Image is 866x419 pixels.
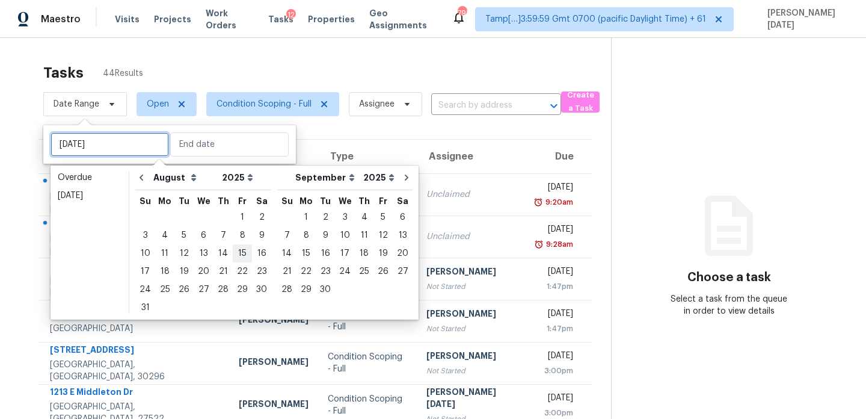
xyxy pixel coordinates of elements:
[393,245,413,262] div: 20
[316,263,335,280] div: 23
[397,197,408,205] abbr: Saturday
[54,169,126,313] ul: Date picker shortcuts
[393,244,413,262] div: Sat Sep 20 2025
[135,244,155,262] div: Sun Aug 10 2025
[299,197,313,205] abbr: Monday
[174,245,194,262] div: 12
[174,226,194,244] div: Tue Aug 05 2025
[213,281,233,299] div: Thu Aug 28 2025
[194,244,213,262] div: Wed Aug 13 2025
[426,323,517,335] div: Not Started
[426,281,517,293] div: Not Started
[233,263,252,280] div: 22
[51,132,169,157] input: Sat, Jan 01
[458,7,466,19] div: 791
[147,98,169,110] span: Open
[316,209,335,226] div: 2
[373,262,393,281] div: Fri Sep 26 2025
[536,281,573,293] div: 1:47pm
[213,281,233,298] div: 28
[277,262,296,281] div: Sun Sep 21 2025
[135,263,155,280] div: 17
[252,245,271,262] div: 16
[213,263,233,280] div: 21
[359,98,395,110] span: Assignee
[174,281,194,298] div: 26
[194,245,213,262] div: 13
[154,13,191,25] span: Projects
[155,281,174,299] div: Mon Aug 25 2025
[233,209,252,226] div: 1
[316,245,335,262] div: 16
[158,197,171,205] abbr: Monday
[277,281,296,298] div: 28
[50,359,220,383] div: [GEOGRAPHIC_DATA], [GEOGRAPHIC_DATA], 30296
[296,281,316,299] div: Mon Sep 29 2025
[393,226,413,244] div: Sat Sep 13 2025
[50,191,220,215] div: [GEOGRAPHIC_DATA], [GEOGRAPHIC_DATA], 75068
[296,227,316,244] div: 8
[155,245,174,262] div: 11
[526,140,592,173] th: Due
[135,281,155,298] div: 24
[398,166,416,190] button: Go to next month
[296,244,316,262] div: Mon Sep 15 2025
[50,323,220,335] div: [GEOGRAPHIC_DATA]
[545,98,562,114] button: Open
[426,265,517,281] div: [PERSON_NAME]
[41,13,81,25] span: Maestro
[135,299,155,316] div: 31
[174,263,194,280] div: 19
[179,197,189,205] abbr: Tuesday
[567,88,594,116] span: Create a Task
[536,181,573,196] div: [DATE]
[373,226,393,244] div: Fri Sep 12 2025
[268,15,293,23] span: Tasks
[426,231,517,243] div: Unclaimed
[252,227,271,244] div: 9
[150,169,219,187] select: Month
[50,259,220,275] div: [STREET_ADDRESS][PERSON_NAME]
[316,227,335,244] div: 9
[355,209,373,226] div: 4
[170,132,289,157] input: End date
[213,262,233,281] div: Thu Aug 21 2025
[43,67,84,79] h2: Tasks
[355,226,373,244] div: Thu Sep 11 2025
[238,197,247,205] abbr: Friday
[239,398,309,413] div: [PERSON_NAME]
[360,169,398,187] select: Year
[50,233,220,257] div: [GEOGRAPHIC_DATA], [GEOGRAPHIC_DATA], 30228
[286,9,296,21] div: 12
[373,227,393,244] div: 12
[252,244,271,262] div: Sat Aug 16 2025
[296,262,316,281] div: Mon Sep 22 2025
[308,13,355,25] span: Properties
[174,281,194,299] div: Tue Aug 26 2025
[393,209,413,226] div: 6
[320,197,331,205] abbr: Tuesday
[233,208,252,226] div: Fri Aug 01 2025
[54,98,99,110] span: Date Range
[369,7,438,31] span: Geo Assignments
[393,208,413,226] div: Sat Sep 06 2025
[135,299,155,317] div: Sun Aug 31 2025
[155,262,174,281] div: Mon Aug 18 2025
[216,98,312,110] span: Condition Scoping - Full
[277,226,296,244] div: Sun Sep 07 2025
[174,262,194,281] div: Tue Aug 19 2025
[218,197,229,205] abbr: Thursday
[373,245,393,262] div: 19
[763,7,848,31] span: [PERSON_NAME][DATE]
[355,244,373,262] div: Thu Sep 18 2025
[335,262,355,281] div: Wed Sep 24 2025
[155,227,174,244] div: 4
[50,176,220,191] div: [STREET_ADDRESS]
[50,218,220,233] div: [STREET_ADDRESS]
[431,96,527,115] input: Search by address
[536,350,573,365] div: [DATE]
[393,263,413,280] div: 27
[194,227,213,244] div: 6
[417,140,526,173] th: Assignee
[426,188,517,200] div: Unclaimed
